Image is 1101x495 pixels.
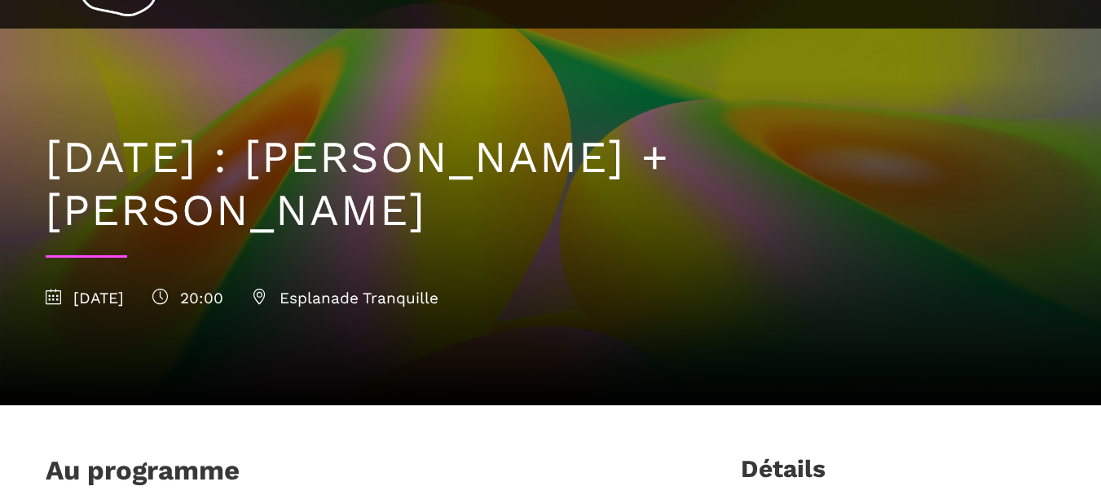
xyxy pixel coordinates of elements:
span: Esplanade Tranquille [252,289,438,307]
h1: Au programme [46,454,240,495]
h3: Détails [741,454,826,495]
h1: [DATE] : [PERSON_NAME] + [PERSON_NAME] [46,131,1056,237]
span: 20:00 [152,289,223,307]
span: [DATE] [46,289,124,307]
